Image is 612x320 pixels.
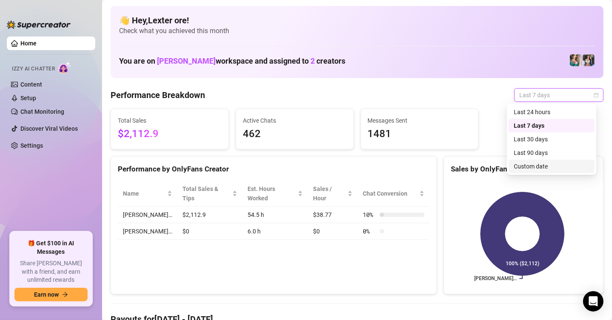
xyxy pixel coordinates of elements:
h4: Performance Breakdown [111,89,205,101]
span: arrow-right [62,292,68,298]
td: [PERSON_NAME]… [118,223,177,240]
td: 6.0 h [242,223,308,240]
a: Home [20,40,37,47]
div: Last 30 days [509,132,595,146]
div: Open Intercom Messenger [583,291,603,312]
span: calendar [594,93,599,98]
a: Chat Monitoring [20,108,64,115]
div: Custom date [514,162,589,171]
span: 10 % [363,210,376,219]
span: Earn now [34,291,59,298]
td: $0 [308,223,358,240]
span: 1481 [368,126,472,142]
img: logo-BBDzfeDw.svg [7,20,71,29]
div: Last 24 hours [514,107,589,117]
td: [PERSON_NAME]… [118,207,177,223]
span: Last 7 days [519,89,598,101]
a: Discover Viral Videos [20,125,78,132]
span: Check what you achieved this month [119,26,595,36]
a: Settings [20,142,43,149]
div: Last 30 days [514,135,589,144]
a: Setup [20,95,36,101]
img: Zaddy [570,54,582,66]
td: $38.77 [308,207,358,223]
th: Total Sales & Tips [177,181,242,207]
th: Chat Conversion [358,181,430,207]
span: Messages Sent [368,116,472,125]
div: Last 24 hours [509,105,595,119]
span: Sales / Hour [313,184,346,203]
text: [PERSON_NAME]… [475,275,517,281]
div: Custom date [509,160,595,173]
span: 🎁 Get $100 in AI Messages [14,239,88,256]
div: Est. Hours Worked [248,184,296,203]
td: 54.5 h [242,207,308,223]
a: Content [20,81,42,88]
div: Last 90 days [514,148,589,157]
span: Chat Conversion [363,189,418,198]
h4: 👋 Hey, Lexter ore ! [119,14,595,26]
span: 0 % [363,227,376,236]
div: Sales by OnlyFans Creator [451,163,596,175]
span: Total Sales & Tips [182,184,231,203]
span: Total Sales [118,116,222,125]
h1: You are on workspace and assigned to creators [119,56,345,66]
span: 2 [310,56,315,65]
div: Last 7 days [514,121,589,130]
span: 462 [243,126,347,142]
div: Last 90 days [509,146,595,160]
th: Name [118,181,177,207]
span: Izzy AI Chatter [12,65,55,73]
button: Earn nowarrow-right [14,288,88,301]
div: Performance by OnlyFans Creator [118,163,430,175]
span: [PERSON_NAME] [157,56,216,65]
span: Share [PERSON_NAME] with a friend, and earn unlimited rewards [14,259,88,284]
img: Katy [583,54,595,66]
div: Last 7 days [509,119,595,132]
td: $2,112.9 [177,207,242,223]
td: $0 [177,223,242,240]
span: Active Chats [243,116,347,125]
th: Sales / Hour [308,181,358,207]
span: Name [123,189,165,198]
img: AI Chatter [58,62,71,74]
span: $2,112.9 [118,126,222,142]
